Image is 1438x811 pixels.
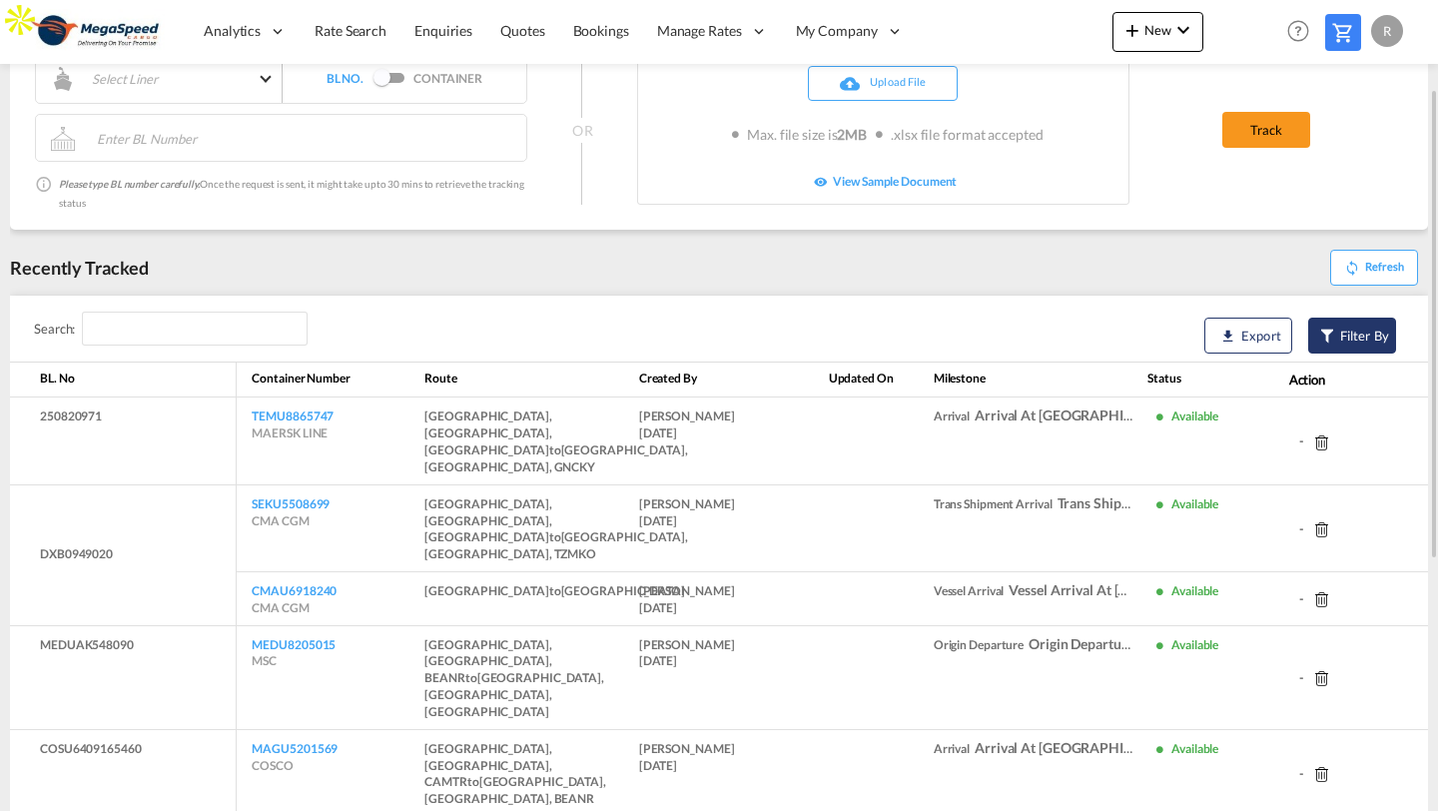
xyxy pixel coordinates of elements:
[424,637,551,686] span: [GEOGRAPHIC_DATA], [GEOGRAPHIC_DATA], BEANR
[34,312,308,346] label: Search:
[424,670,604,719] span: [GEOGRAPHIC_DATA], [GEOGRAPHIC_DATA], [GEOGRAPHIC_DATA]
[252,637,336,652] a: MEDU8205015
[934,637,1321,652] span: Origin Departure
[1171,583,1218,598] span: Available
[424,496,551,545] span: [GEOGRAPHIC_DATA], [GEOGRAPHIC_DATA], [GEOGRAPHIC_DATA]
[1171,408,1218,423] span: Available
[870,75,926,88] span: Upload File
[1132,363,1239,398] th: Status: activate to sort column ascending
[919,363,1132,398] th: Milestone: activate to sort column ascending
[934,496,1364,511] span: Trans Shipment Arrival
[1147,634,1171,658] md-icon: icon-checkbox-blank-circle
[1024,630,1321,657] md-tooltip: Origin Departure at [GEOGRAPHIC_DATA], BE
[1147,580,1171,604] md-icon: icon-checkbox-blank-circle
[467,774,479,789] span: to
[1222,112,1310,148] button: Track
[10,398,237,483] td: 250820971
[424,741,551,790] span: [GEOGRAPHIC_DATA], [GEOGRAPHIC_DATA], CAMTR
[833,173,957,188] span: View Sample Document
[252,408,334,423] a: TEMU8865747
[1004,576,1258,603] md-tooltip: Vessel Arrival at [GEOGRAPHIC_DATA]
[549,529,561,544] span: to
[561,583,685,598] span: [GEOGRAPHIC_DATA]
[970,402,1327,428] md-tooltip: Arrival at [GEOGRAPHIC_DATA], [GEOGRAPHIC_DATA]
[840,73,860,93] md-icon: icon-cloud-upload
[934,583,1258,598] span: Vessel Arrival
[1053,489,1364,516] md-tooltip: Trans Shipment Arrival at [GEOGRAPHIC_DATA]
[837,126,867,143] b: 2MB
[1330,250,1418,286] button: icon-syncRefresh
[1171,741,1218,756] span: Available
[1147,738,1171,762] md-icon: icon-checkbox-blank-circle
[1314,767,1329,782] md-icon: assets/icons/custom/delete-icon.svg
[252,496,330,511] a: SEKU5508699
[252,583,337,598] a: CMAU6918240
[59,172,527,210] div: Once the request is sent, it might take upto 30 mins to retrieve the tracking status
[10,256,719,281] div: Recently Tracked
[624,625,814,729] td: [PERSON_NAME] [DATE]
[424,408,551,457] span: [GEOGRAPHIC_DATA], [GEOGRAPHIC_DATA], [GEOGRAPHIC_DATA]
[35,172,59,196] md-icon: icon-information-outline
[465,670,477,685] span: to
[327,71,373,88] span: BL NO.
[1147,405,1171,429] md-icon: icon-checkbox-blank-circle
[252,425,409,442] p: MAERSK LINE
[252,653,409,670] p: MSC
[1171,496,1218,511] span: Available
[252,600,409,617] p: CMA CGM
[424,442,687,474] span: [GEOGRAPHIC_DATA], [GEOGRAPHIC_DATA], GNCKY
[1289,669,1314,685] span: -
[237,363,409,398] th: Container Number: activate to sort column ascending
[252,758,409,775] p: COSCO
[809,170,833,194] md-icon: icon-eye
[59,178,200,190] i: Please type BL number carefully.
[75,64,277,94] md-select: Select Liner
[814,363,919,398] th: Updated On: activate to sort column ascending
[1147,493,1171,517] md-icon: icon-checkbox-blank-circle
[891,125,1043,145] p: .xlsx file format accepted
[424,774,606,806] span: [GEOGRAPHIC_DATA], [GEOGRAPHIC_DATA], BEANR
[1239,363,1428,398] th: Action: activate to sort column ascending
[1289,520,1314,536] span: -
[10,484,237,625] td: DXB0949020
[82,312,308,346] input: Search:
[373,64,403,94] md-switch: Switch 1
[1365,260,1404,273] b: Refresh
[1344,260,1360,276] md-icon: icon-sync
[252,741,338,756] a: MAGU5201569
[549,583,561,598] span: to
[569,118,582,144] div: OR
[1314,522,1329,537] md-icon: assets/icons/custom/delete-icon.svg
[10,625,237,729] td: MEDUAK548090
[934,408,1328,423] span: Arrival
[403,71,482,88] span: CONTAINER
[10,363,237,398] th: BL. No: activate to sort column descending
[747,125,867,145] p: Max. file size is
[1204,318,1292,354] button: icon-downloadExport
[1314,435,1329,450] md-icon: assets/icons/custom/delete-icon.svg
[1340,326,1389,346] span: Filter By
[424,529,687,561] span: [GEOGRAPHIC_DATA], [GEOGRAPHIC_DATA], TZMKO
[1289,590,1314,606] span: -
[1220,328,1236,344] md-icon: icon-download
[51,67,75,91] md-icon: assets/icons/custom/boat-from-front-view.svg
[1314,671,1329,686] md-icon: assets/icons/custom/delete-icon.svg
[252,513,409,530] p: CMA CGM
[51,127,75,151] md-icon: assets/icons/custom/container-new.svg
[1241,326,1281,346] span: Export
[1289,432,1314,448] span: -
[808,66,958,101] button: icon-cloud-uploadUpload File
[624,398,814,483] td: [PERSON_NAME] [DATE]
[95,121,524,151] input: Enter BL Number
[624,484,814,571] td: [PERSON_NAME] [DATE]
[409,363,623,398] th: Route: activate to sort column ascending
[1308,318,1396,354] button: icon-filterFilter By
[1319,328,1335,344] md-icon: icon-filter
[624,571,814,625] td: [PERSON_NAME] [DATE]
[624,363,814,398] th: Created by: activate to sort column ascending
[1314,592,1329,607] md-icon: assets/icons/custom/delete-icon.svg
[424,583,548,598] span: [GEOGRAPHIC_DATA]
[549,442,561,457] span: to
[1289,765,1314,781] span: -
[1171,637,1218,652] span: Available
